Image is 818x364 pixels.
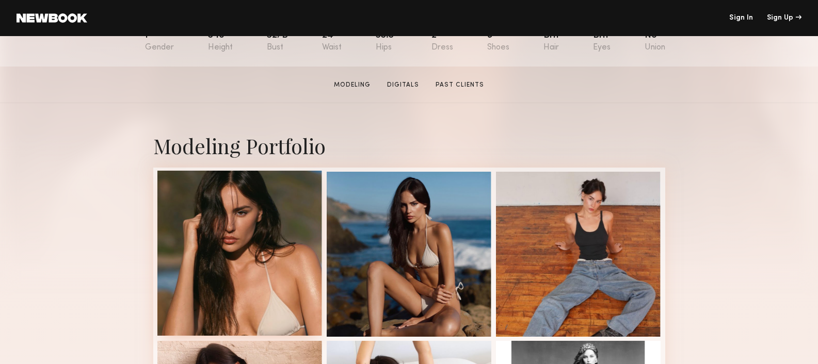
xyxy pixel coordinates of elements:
a: Past Clients [431,80,488,90]
div: F [145,31,174,52]
div: 35.5" [376,31,397,52]
a: Sign In [729,14,753,22]
div: 2 [431,31,453,52]
a: Digitals [383,80,423,90]
div: 24" [322,31,342,52]
div: Sign Up [767,14,801,22]
div: 9 [487,31,509,52]
a: Modeling [330,80,375,90]
div: Brn [593,31,611,52]
div: 32/b [267,31,288,52]
div: No [645,31,665,52]
div: 5'10" [208,31,233,52]
div: Brn [543,31,559,52]
div: Modeling Portfolio [153,132,665,159]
